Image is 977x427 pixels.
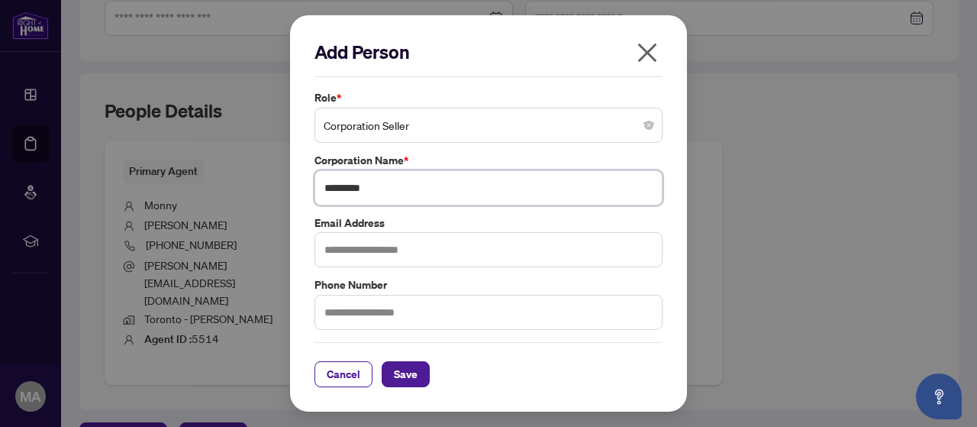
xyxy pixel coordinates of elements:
button: Save [382,361,430,387]
label: Corporation Name [314,152,663,169]
h2: Add Person [314,40,663,64]
label: Phone Number [314,277,663,293]
span: Cancel [327,362,360,387]
button: Cancel [314,361,372,387]
button: Open asap [916,374,962,419]
span: close [635,40,659,65]
span: Corporation Seller [324,111,653,140]
label: Role [314,89,663,106]
span: Save [394,362,418,387]
span: close-circle [644,121,653,130]
label: Email Address [314,215,663,231]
